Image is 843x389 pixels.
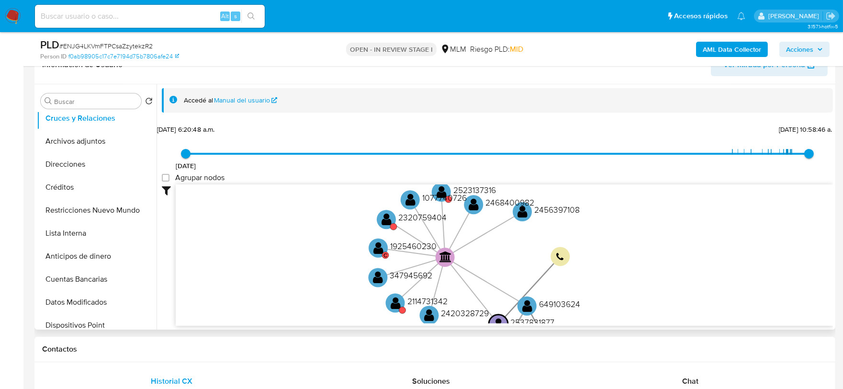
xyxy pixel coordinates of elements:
[779,125,839,134] span: [DATE] 10:58:46 a.m.
[522,299,532,313] text: 
[737,12,745,20] a: Notificaciones
[346,43,437,56] p: OPEN - IN REVIEW STAGE I
[37,291,157,314] button: Datos Modificados
[184,96,213,105] span: Accedé al
[441,307,489,319] text: 2420328729
[157,125,215,134] span: [DATE] 6:20:48 a.m.
[54,97,137,106] input: Buscar
[37,130,157,153] button: Archivos adjuntos
[37,268,157,291] button: Cuentas Bancarias
[407,295,448,307] text: 2114731342
[176,161,196,171] span: [DATE]
[40,52,67,61] b: Person ID
[37,199,157,222] button: Restricciones Nuevo Mundo
[35,10,265,23] input: Buscar usuario o caso...
[469,197,479,211] text: 
[37,107,157,130] button: Cruces y Relaciones
[398,211,447,223] text: 2320759404
[674,11,728,21] span: Accesos rápidos
[59,41,153,51] span: # ENJG4LKVmFTPCsaZzytekzR2
[68,52,179,61] a: f0ab98905c17c7e7194d75b7806afe24
[382,212,392,226] text: 
[162,174,169,182] input: Agrupar nodos
[768,11,822,21] p: dalia.goicochea@mercadolibre.com.mx
[37,222,157,245] button: Lista Interna
[214,96,278,105] a: Manual del usuario
[45,97,52,105] button: Buscar
[534,204,580,216] text: 2456397108
[682,376,698,387] span: Chat
[485,196,534,208] text: 2468400982
[786,42,813,57] span: Acciones
[373,270,383,284] text: 
[439,251,452,263] text: 
[391,296,401,309] text: 
[234,11,237,21] span: s
[412,376,450,387] span: Soluciones
[37,153,157,176] button: Direcciones
[437,185,447,199] text: 
[510,44,523,55] span: MID
[373,241,383,255] text: 
[453,184,496,196] text: 2523137316
[37,245,157,268] button: Anticipos de dinero
[703,42,761,57] b: AML Data Collector
[151,376,192,387] span: Historial CX
[37,314,157,337] button: Dispositivos Point
[510,316,554,328] text: 2537831877
[390,240,437,252] text: 1925460230
[40,37,59,52] b: PLD
[470,44,523,55] span: Riesgo PLD:
[826,11,836,21] a: Salir
[808,23,838,30] span: 3.157.1-hotfix-5
[556,252,564,262] text: 
[175,173,225,183] span: Agrupar nodos
[405,193,416,206] text: 
[422,192,467,204] text: 1077740726
[42,60,123,69] h1: Información de Usuario
[145,97,153,108] button: Volver al orden por defecto
[221,11,229,21] span: Alt
[494,317,504,331] text: 
[440,44,466,55] div: MLM
[696,42,768,57] button: AML Data Collector
[42,344,828,354] h1: Contactos
[241,10,261,23] button: search-icon
[383,251,387,260] text: C
[779,42,830,57] button: Acciones
[425,308,435,322] text: 
[37,176,157,199] button: Créditos
[390,269,432,281] text: 347945692
[517,205,528,218] text: 
[539,298,580,310] text: 649103624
